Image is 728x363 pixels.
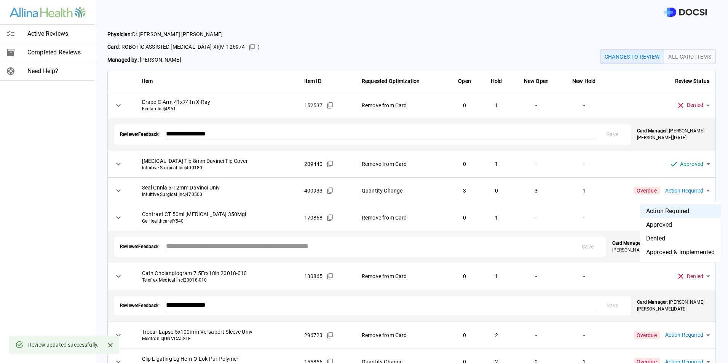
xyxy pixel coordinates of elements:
li: Action Required [640,204,721,218]
li: Approved & Implemented [640,245,721,259]
button: Close [105,339,116,351]
li: Approved [640,218,721,232]
div: Review updated successfully. [28,338,99,352]
li: Denied [640,232,721,245]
